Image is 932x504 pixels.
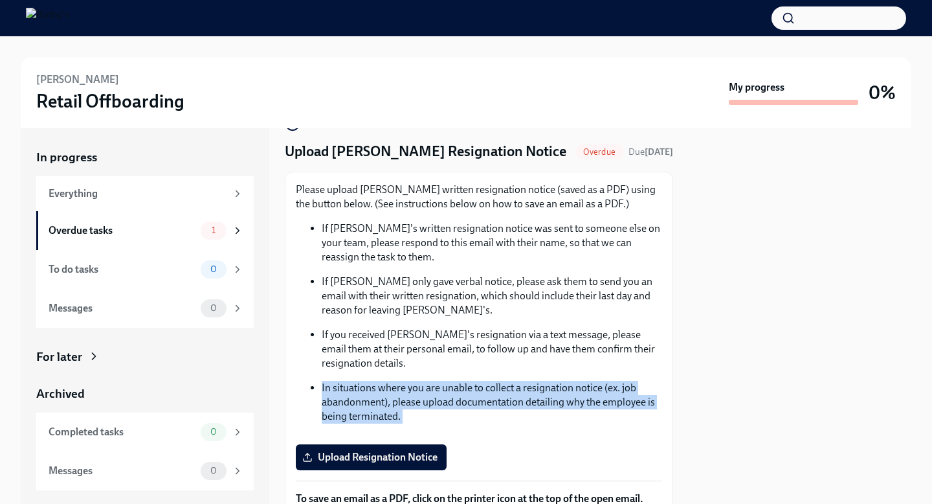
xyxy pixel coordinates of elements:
label: Upload Resignation Notice [296,444,447,470]
a: Messages0 [36,289,254,328]
div: To do tasks [49,262,195,277]
p: In situations where you are unable to collect a resignation notice (ex. job abandonment), please ... [322,381,662,424]
strong: [DATE] [645,146,673,157]
a: In progress [36,149,254,166]
h3: 0% [869,81,896,104]
p: If [PERSON_NAME]'s written resignation notice was sent to someone else on your team, please respo... [322,222,662,264]
a: To do tasks0 [36,250,254,289]
a: For later [36,349,254,365]
p: Please upload [PERSON_NAME] written resignation notice (saved as a PDF) using the button below. (... [296,183,662,211]
img: Rothy's [26,8,69,29]
h6: [PERSON_NAME] [36,73,119,87]
p: If [PERSON_NAME] only gave verbal notice, please ask them to send you an email with their written... [322,275,662,317]
div: Messages [49,464,195,478]
span: 0 [203,303,225,313]
span: 0 [203,427,225,437]
span: Due [628,146,673,157]
a: Everything [36,176,254,211]
div: Overdue tasks [49,223,195,238]
div: For later [36,349,82,365]
span: 0 [203,264,225,274]
h4: Upload [PERSON_NAME] Resignation Notice [285,142,566,161]
a: Archived [36,385,254,402]
a: Overdue tasks1 [36,211,254,250]
span: Overdue [575,147,623,157]
div: Messages [49,301,195,315]
p: If you received [PERSON_NAME]'s resignation via a text message, please email them at their person... [322,328,662,371]
span: Upload Resignation Notice [305,451,438,464]
span: July 21st, 2025 12:00 [628,146,673,158]
div: Everything [49,187,227,201]
strong: My progress [729,80,784,95]
div: Completed tasks [49,425,195,439]
a: Completed tasks0 [36,413,254,452]
h3: Retail Offboarding [36,89,184,113]
a: Messages0 [36,452,254,490]
span: 1 [204,225,223,235]
span: 0 [203,466,225,475]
